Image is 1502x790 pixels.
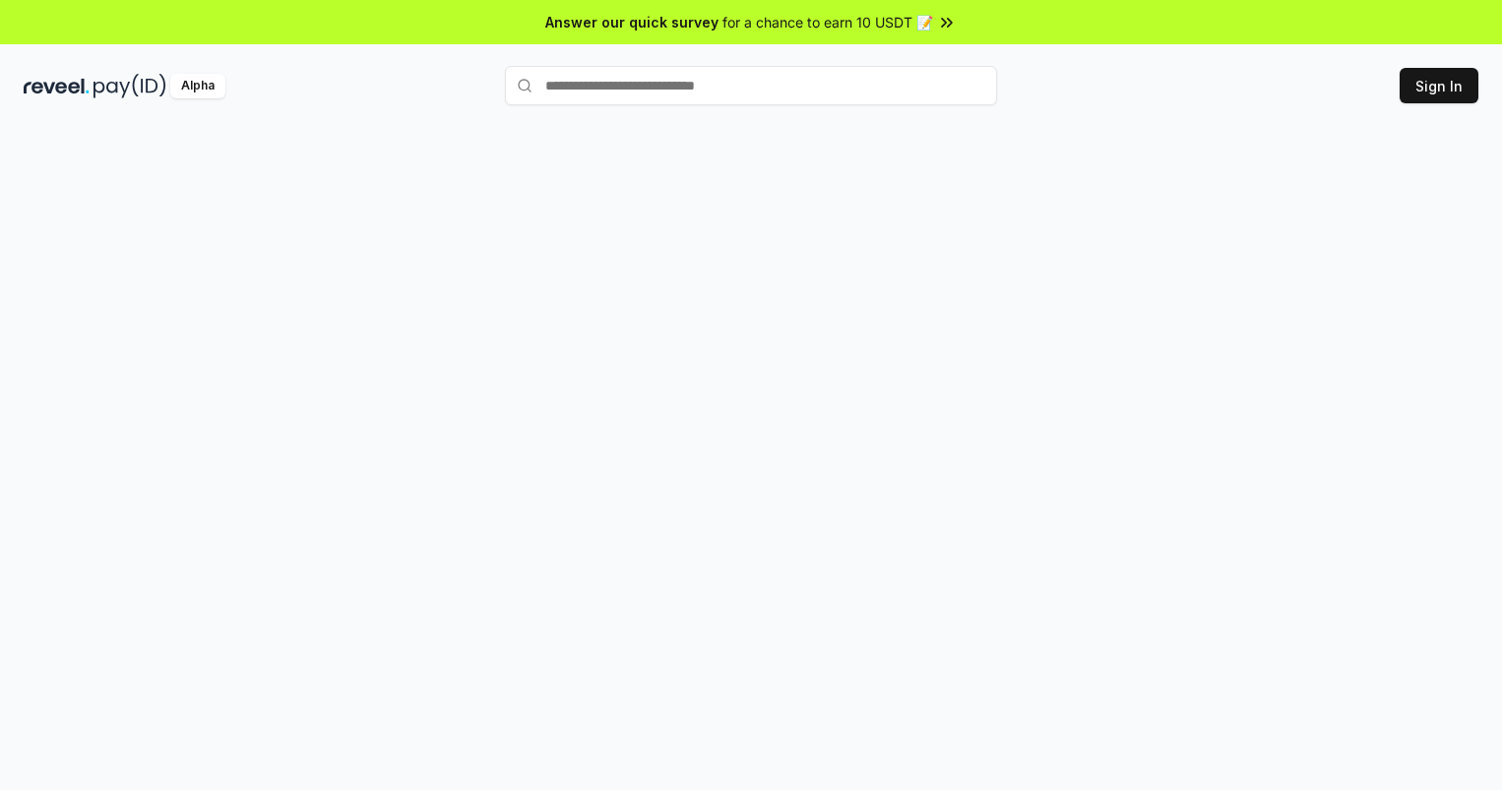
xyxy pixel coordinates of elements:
img: reveel_dark [24,74,90,98]
span: for a chance to earn 10 USDT 📝 [722,12,933,32]
div: Alpha [170,74,225,98]
span: Answer our quick survey [545,12,719,32]
button: Sign In [1400,68,1478,103]
img: pay_id [94,74,166,98]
